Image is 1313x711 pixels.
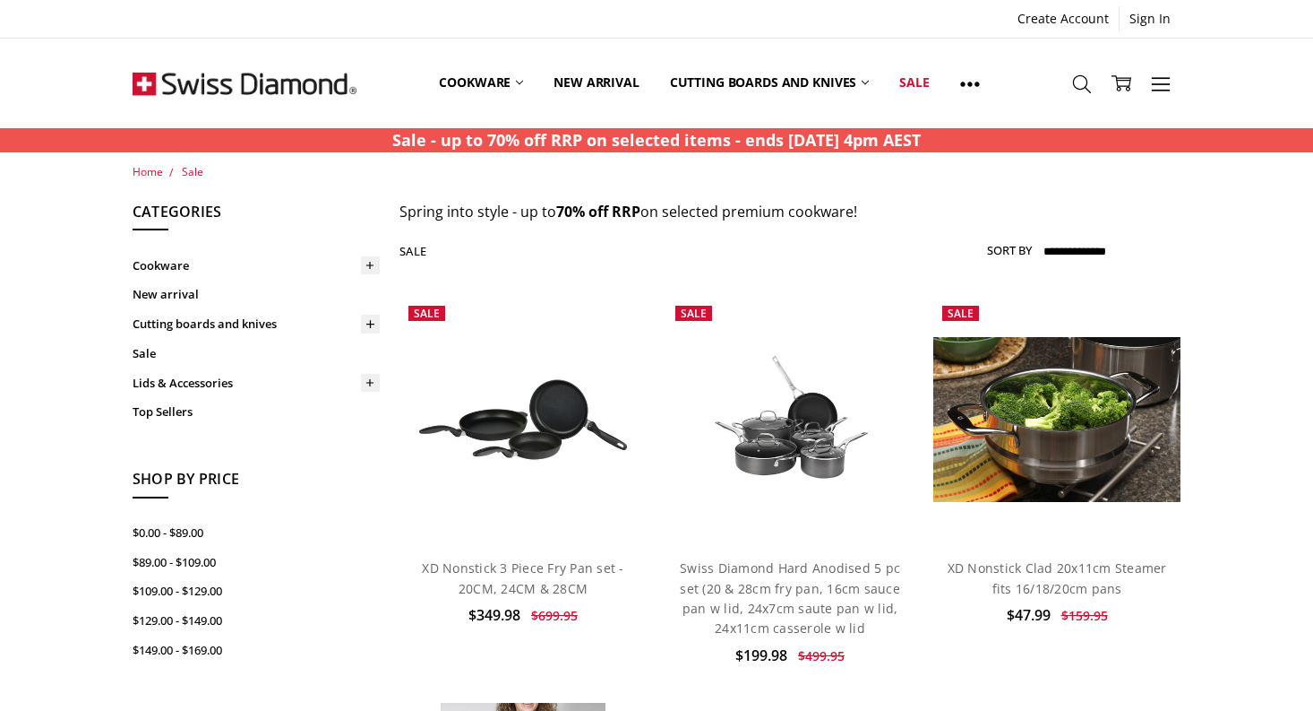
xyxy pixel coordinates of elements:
h5: Shop By Price [133,468,380,499]
span: $349.98 [468,605,520,625]
a: XD Nonstick Clad 20x11cm Steamer fits 16/18/20cm pans [948,559,1167,596]
a: Create Account [1008,6,1119,31]
a: Top Sellers [133,397,380,427]
a: New arrival [133,280,380,309]
a: Cutting boards and knives [655,43,885,123]
img: XD Nonstick 3 Piece Fry Pan set - 20CM, 24CM & 28CM [399,358,647,481]
span: Sale [948,306,974,321]
a: XD Nonstick 3 Piece Fry Pan set - 20CM, 24CM & 28CM [422,559,623,596]
img: Free Shipping On Every Order [133,39,356,128]
a: Cookware [424,43,538,123]
a: Lids & Accessories [133,369,380,398]
a: Show All [945,43,995,124]
a: XD Nonstick 3 Piece Fry Pan set - 20CM, 24CM & 28CM [399,297,647,544]
a: Swiss Diamond Hard Anodised 5 pc set (20 & 28cm fry pan, 16cm sauce pan w lid, 24x7cm saute pan w... [666,297,914,544]
a: $89.00 - $109.00 [133,548,380,577]
a: $0.00 - $89.00 [133,518,380,548]
span: $159.95 [1061,607,1108,624]
a: Cutting boards and knives [133,309,380,339]
a: Home [133,164,163,179]
a: XD Nonstick Clad 20x11cm Steamer fits 16/18/20cm pans [933,297,1180,544]
span: $499.95 [798,647,845,664]
strong: 70% off RRP [556,202,640,221]
span: Sale [681,306,707,321]
img: XD Nonstick Clad 20x11cm Steamer fits 16/18/20cm pans [933,337,1180,502]
label: Sort By [987,236,1032,264]
a: Sale [884,43,944,123]
a: Sale [133,339,380,369]
a: Sale [182,164,203,179]
span: $699.95 [531,607,578,624]
strong: Sale - up to 70% off RRP on selected items - ends [DATE] 4pm AEST [392,129,921,151]
h1: Sale [399,244,426,258]
a: $109.00 - $129.00 [133,577,380,606]
span: $199.98 [735,646,787,665]
span: Sale [414,306,440,321]
a: New arrival [538,43,654,123]
span: Spring into style - up to on selected premium cookware! [399,202,857,221]
span: $47.99 [1007,605,1051,625]
a: $149.00 - $169.00 [133,636,380,665]
a: $129.00 - $149.00 [133,606,380,636]
a: Swiss Diamond Hard Anodised 5 pc set (20 & 28cm fry pan, 16cm sauce pan w lid, 24x7cm saute pan w... [680,559,900,637]
a: Cookware [133,251,380,281]
h5: Categories [133,201,380,231]
img: Swiss Diamond Hard Anodised 5 pc set (20 & 28cm fry pan, 16cm sauce pan w lid, 24x7cm saute pan w... [666,336,914,503]
a: Sign In [1120,6,1180,31]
